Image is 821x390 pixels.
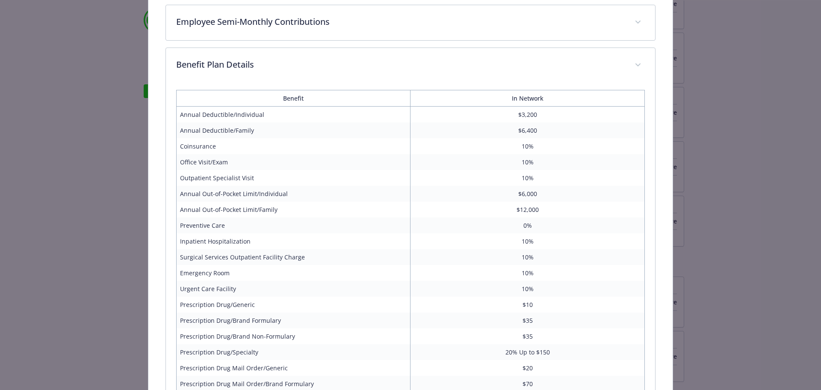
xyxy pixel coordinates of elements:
[410,360,645,376] td: $20
[410,138,645,154] td: 10%
[410,170,645,186] td: 10%
[176,233,410,249] td: Inpatient Hospitalization
[176,297,410,313] td: Prescription Drug/Generic
[176,138,410,154] td: Coinsurance
[176,344,410,360] td: Prescription Drug/Specialty
[410,249,645,265] td: 10%
[176,249,410,265] td: Surgical Services Outpatient Facility Charge
[410,265,645,281] td: 10%
[410,154,645,170] td: 10%
[176,217,410,233] td: Preventive Care
[410,107,645,123] td: $3,200
[176,313,410,328] td: Prescription Drug/Brand Formulary
[176,360,410,376] td: Prescription Drug Mail Order/Generic
[176,107,410,123] td: Annual Deductible/Individual
[176,90,410,107] th: Benefit
[410,297,645,313] td: $10
[166,48,656,83] div: Benefit Plan Details
[176,58,625,71] p: Benefit Plan Details
[410,217,645,233] td: 0%
[176,202,410,217] td: Annual Out-of-Pocket Limit/Family
[176,15,625,28] p: Employee Semi-Monthly Contributions
[176,154,410,170] td: Office Visit/Exam
[410,90,645,107] th: In Network
[176,170,410,186] td: Outpatient Specialist Visit
[410,281,645,297] td: 10%
[176,281,410,297] td: Urgent Care Facility
[176,122,410,138] td: Annual Deductible/Family
[176,186,410,202] td: Annual Out-of-Pocket Limit/Individual
[176,265,410,281] td: Emergency Room
[410,186,645,202] td: $6,000
[166,5,656,40] div: Employee Semi-Monthly Contributions
[410,122,645,138] td: $6,400
[410,313,645,328] td: $35
[410,344,645,360] td: 20% Up to $150
[410,202,645,217] td: $12,000
[176,328,410,344] td: Prescription Drug/Brand Non-Formulary
[410,233,645,249] td: 10%
[410,328,645,344] td: $35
